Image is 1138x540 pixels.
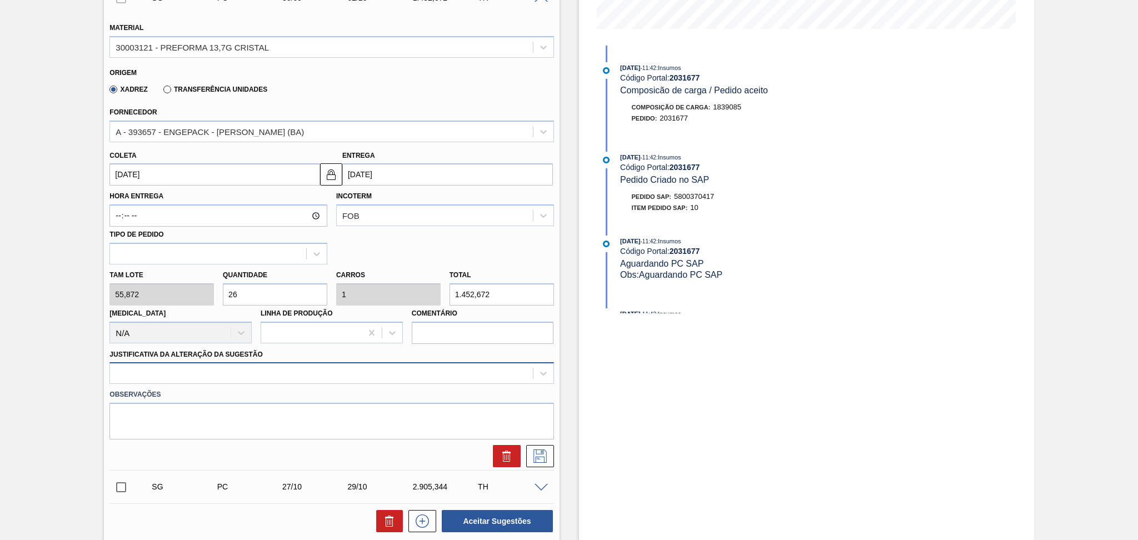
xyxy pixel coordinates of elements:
[109,188,327,204] label: Hora Entrega
[632,193,672,200] span: Pedido SAP:
[403,510,436,532] div: Nova sugestão
[620,86,768,95] span: Composicão de carga / Pedido aceito
[412,306,554,322] label: Comentário
[116,127,304,136] div: A - 393657 - ENGEPACK - [PERSON_NAME] (BA)
[475,482,548,491] div: TH
[670,247,700,256] strong: 2031677
[109,24,143,32] label: Material
[713,103,741,111] span: 1839085
[656,64,681,71] span: : Insumos
[620,238,640,244] span: [DATE]
[670,73,700,82] strong: 2031677
[603,157,610,163] img: atual
[620,259,703,268] span: Aguardando PC SAP
[620,175,709,184] span: Pedido Criado no SAP
[656,154,681,161] span: : Insumos
[342,152,375,159] label: Entrega
[342,163,553,186] input: dd/mm/yyyy
[109,387,553,403] label: Observações
[320,163,342,186] button: locked
[109,152,136,159] label: Coleta
[109,351,263,358] label: Justificativa da Alteração da Sugestão
[109,309,166,317] label: [MEDICAL_DATA]
[214,482,288,491] div: Pedido de Compra
[109,69,137,77] label: Origem
[116,42,269,52] div: 30003121 - PREFORMA 13,7G CRISTAL
[450,271,471,279] label: Total
[325,168,338,181] img: locked
[371,510,403,532] div: Excluir Sugestões
[336,271,365,279] label: Carros
[632,204,688,211] span: Item pedido SAP:
[163,86,267,93] label: Transferência Unidades
[603,67,610,74] img: atual
[487,445,521,467] div: Excluir Sugestão
[674,192,714,201] span: 5800370417
[442,510,553,532] button: Aceitar Sugestões
[656,238,681,244] span: : Insumos
[336,192,372,200] label: Incoterm
[109,108,157,116] label: Fornecedor
[620,64,640,71] span: [DATE]
[641,311,656,317] span: - 11:42
[632,115,657,122] span: Pedido :
[690,203,698,212] span: 10
[660,114,688,122] span: 2031677
[620,247,884,256] div: Código Portal:
[345,482,418,491] div: 29/10/2025
[641,238,656,244] span: - 11:42
[109,86,148,93] label: Xadrez
[620,311,640,317] span: [DATE]
[410,482,483,491] div: 2.905,344
[620,73,884,82] div: Código Portal:
[641,154,656,161] span: - 11:42
[656,311,681,317] span: : Insumos
[342,211,360,221] div: FOB
[620,154,640,161] span: [DATE]
[603,241,610,247] img: atual
[223,271,267,279] label: Quantidade
[109,231,163,238] label: Tipo de pedido
[670,163,700,172] strong: 2031677
[279,482,353,491] div: 27/10/2025
[149,482,222,491] div: Sugestão Criada
[109,267,214,283] label: Tam lote
[521,445,554,467] div: Salvar Sugestão
[620,163,884,172] div: Código Portal:
[620,270,722,279] span: Obs: Aguardando PC SAP
[109,163,320,186] input: dd/mm/yyyy
[261,309,333,317] label: Linha de Produção
[436,509,554,533] div: Aceitar Sugestões
[632,104,711,111] span: Composição de Carga :
[641,65,656,71] span: - 11:42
